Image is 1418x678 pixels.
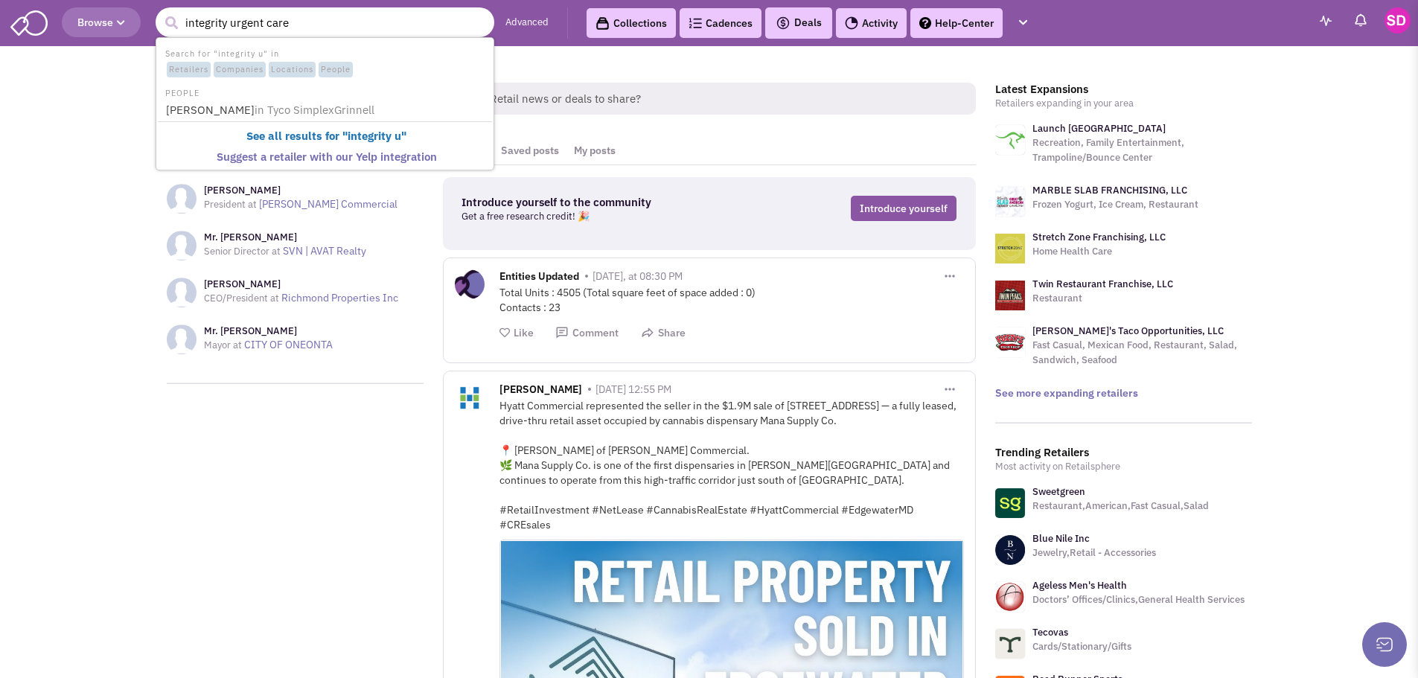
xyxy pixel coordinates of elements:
[499,269,579,287] span: Entities Updated
[595,16,610,31] img: icon-collection-lavender-black.svg
[689,18,702,28] img: Cadences_logo.png
[1385,7,1411,33] img: Stephen Dendy
[910,8,1003,38] a: Help-Center
[845,16,858,30] img: Activity.png
[167,62,211,78] span: Retailers
[995,125,1025,155] img: logo
[641,326,686,340] button: Share
[499,326,534,340] button: Like
[158,45,492,79] li: Search for "integrity u" in
[1032,639,1131,654] p: Cards/Stationary/Gifts
[836,8,907,38] a: Activity
[995,488,1025,518] img: www.sweetgreen.com
[1032,338,1252,368] p: Fast Casual, Mexican Food, Restaurant, Salad, Sandwich, Seafood
[478,83,976,115] span: Retail news or deals to share?
[204,245,281,258] span: Senior Director at
[1032,197,1198,212] p: Frozen Yogurt, Ice Cream, Restaurant
[776,16,822,29] span: Deals
[1032,499,1209,514] p: Restaurant,American,Fast Casual,Salad
[1032,184,1187,196] a: MARBLE SLAB FRANCHISING, LLC
[348,129,401,143] b: integrity u
[1032,532,1090,545] a: Blue Nile Inc
[283,244,366,258] a: SVN | AVAT Realty
[995,535,1025,565] img: www.bluenile.com
[77,16,125,29] span: Browse
[204,231,366,244] h3: Mr. [PERSON_NAME]
[851,196,956,221] a: Introduce yourself
[919,17,931,29] img: help.png
[244,338,333,351] a: CITY OF ONEONTA
[1032,579,1127,592] a: Ageless Men's Health
[995,281,1025,310] img: logo
[771,13,826,33] button: Deals
[1032,485,1085,498] a: Sweetgreen
[214,62,266,78] span: Companies
[167,278,197,307] img: NoImageAvailable1.jpg
[1032,231,1166,243] a: Stretch Zone Franchising, LLC
[10,7,48,36] img: SmartAdmin
[1032,626,1068,639] a: Tecovas
[566,137,623,164] a: My posts
[995,96,1252,111] p: Retailers expanding in your area
[255,103,374,117] span: in Tyco SimplexGrinnell
[259,197,397,211] a: [PERSON_NAME] Commercial
[995,629,1025,659] img: www.tecovas.com
[246,129,406,143] b: See all results for " "
[462,196,743,209] h3: Introduce yourself to the community
[595,383,671,396] span: [DATE] 12:55 PM
[1032,122,1166,135] a: Launch [GEOGRAPHIC_DATA]
[204,339,242,351] span: Mayor at
[167,324,197,354] img: NoImageAvailable1.jpg
[204,292,279,304] span: CEO/President at
[995,187,1025,217] img: logo
[1032,278,1173,290] a: Twin Restaurant Franchise, LLC
[1032,324,1224,337] a: [PERSON_NAME]'s Taco Opportunities, LLC
[167,184,197,214] img: NoImageAvailable1.jpg
[62,7,141,37] button: Browse
[162,147,491,167] a: Suggest a retailer with our Yelp integration
[281,291,398,304] a: Richmond Properties Inc
[1032,592,1245,607] p: Doctors’ Offices/Clinics,General Health Services
[158,84,492,100] li: PEOPLE
[167,231,197,260] img: NoImageAvailable1.jpg
[995,446,1252,459] h3: Trending Retailers
[1032,291,1173,306] p: Restaurant
[162,100,491,121] a: [PERSON_NAME]in Tyco SimplexGrinnell
[1032,546,1156,560] p: Jewelry,Retail - Accessories
[514,326,534,339] span: Like
[995,386,1138,400] a: See more expanding retailers
[587,8,676,38] a: Collections
[505,16,549,30] a: Advanced
[269,62,316,78] span: Locations
[776,14,791,32] img: icon-deals.svg
[995,327,1025,357] img: logo
[995,83,1252,96] h3: Latest Expansions
[593,269,683,283] span: [DATE], at 08:30 PM
[1032,135,1252,165] p: Recreation, Family Entertainment, Trampoline/Bounce Center
[499,285,964,315] div: Total Units : 4505 (Total square feet of space added : 0) Contacts : 23
[204,278,398,291] h3: [PERSON_NAME]
[204,198,257,211] span: President at
[319,62,353,78] span: People
[499,383,582,400] span: [PERSON_NAME]
[204,184,397,197] h3: [PERSON_NAME]
[462,209,743,224] p: Get a free research credit! 🎉
[162,127,491,147] a: See all results for "integrity u"
[494,137,566,164] a: Saved posts
[995,234,1025,263] img: logo
[156,7,494,37] input: Search
[680,8,761,38] a: Cadences
[499,398,964,532] div: Hyatt Commercial represented the seller in the $1.9M sale of [STREET_ADDRESS] — a fully leased, d...
[204,324,333,338] h3: Mr. [PERSON_NAME]
[995,459,1252,474] p: Most activity on Retailsphere
[555,326,619,340] button: Comment
[1032,244,1166,259] p: Home Health Care
[217,150,437,164] b: Suggest a retailer with our Yelp integration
